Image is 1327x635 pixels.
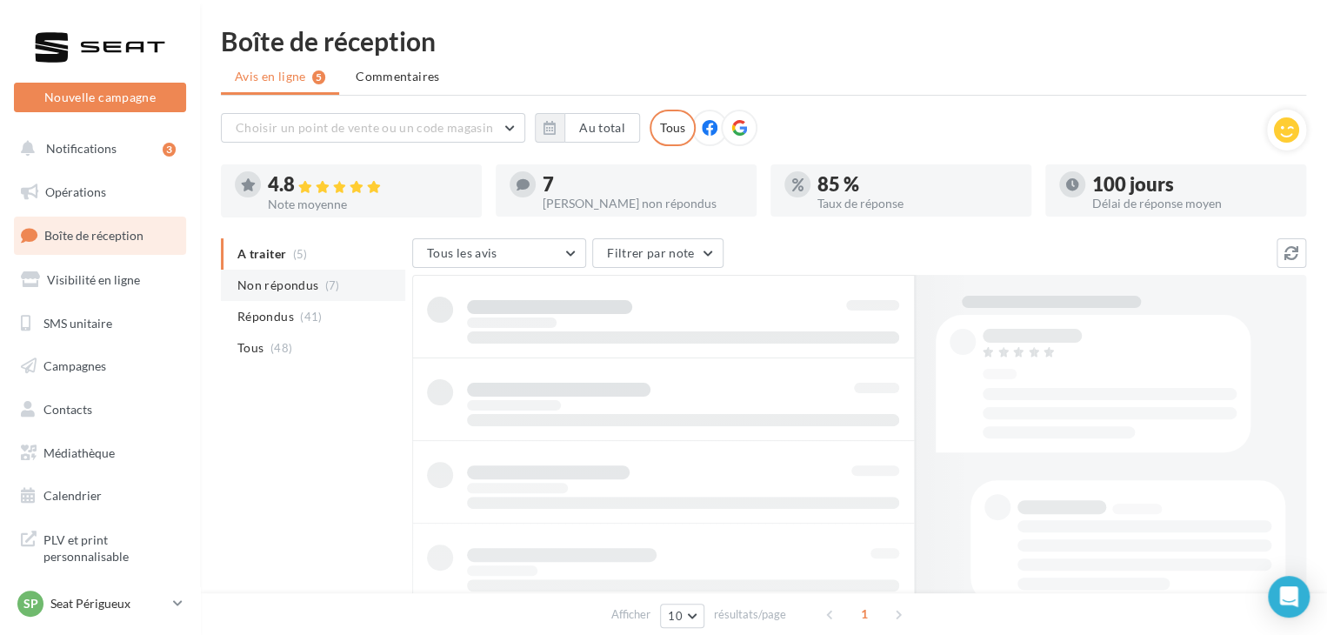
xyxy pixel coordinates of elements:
[10,174,190,211] a: Opérations
[268,175,468,195] div: 4.8
[356,69,439,84] span: Commentaires
[45,184,106,199] span: Opérations
[43,488,102,503] span: Calendrier
[43,528,179,565] span: PLV et print personnalisable
[427,245,497,260] span: Tous les avis
[714,606,786,623] span: résultats/page
[1092,197,1292,210] div: Délai de réponse moyen
[412,238,586,268] button: Tous les avis
[850,600,878,628] span: 1
[14,587,186,620] a: SP Seat Périgueux
[611,606,650,623] span: Afficher
[44,228,143,243] span: Boîte de réception
[268,198,468,211] div: Note moyenne
[163,143,176,157] div: 3
[236,120,493,135] span: Choisir un point de vente ou un code magasin
[237,339,263,357] span: Tous
[10,391,190,428] a: Contacts
[43,358,106,373] span: Campagnes
[270,341,292,355] span: (48)
[650,110,696,146] div: Tous
[10,305,190,342] a: SMS unitaire
[10,348,190,384] a: Campagnes
[535,113,640,143] button: Au total
[221,28,1306,54] div: Boîte de réception
[817,197,1017,210] div: Taux de réponse
[50,595,166,612] p: Seat Périgueux
[23,595,38,612] span: SP
[10,262,190,298] a: Visibilité en ligne
[10,217,190,254] a: Boîte de réception
[43,586,179,624] span: Campagnes DataOnDemand
[237,308,294,325] span: Répondus
[660,604,704,628] button: 10
[10,478,190,514] a: Calendrier
[221,113,525,143] button: Choisir un point de vente ou un code magasin
[14,83,186,112] button: Nouvelle campagne
[668,609,683,623] span: 10
[43,445,115,460] span: Médiathèque
[592,238,724,268] button: Filtrer par note
[47,272,140,287] span: Visibilité en ligne
[10,579,190,631] a: Campagnes DataOnDemand
[543,175,743,194] div: 7
[43,315,112,330] span: SMS unitaire
[46,141,117,156] span: Notifications
[10,521,190,572] a: PLV et print personnalisable
[300,310,322,324] span: (41)
[10,435,190,471] a: Médiathèque
[817,175,1017,194] div: 85 %
[1092,175,1292,194] div: 100 jours
[564,113,640,143] button: Au total
[1268,576,1310,618] div: Open Intercom Messenger
[543,197,743,210] div: [PERSON_NAME] non répondus
[325,278,340,292] span: (7)
[10,130,183,167] button: Notifications 3
[43,402,92,417] span: Contacts
[237,277,318,294] span: Non répondus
